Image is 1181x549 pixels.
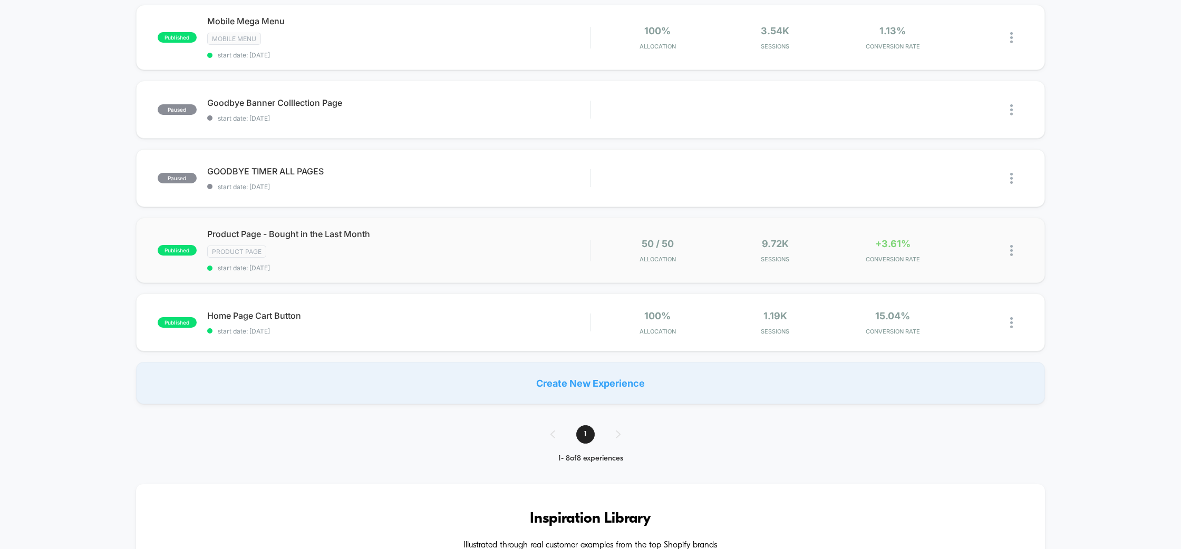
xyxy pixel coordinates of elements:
[158,173,197,183] span: paused
[875,310,910,321] span: 15.04%
[207,33,261,45] span: Mobile Menu
[875,238,911,249] span: +3.61%
[763,310,787,321] span: 1.19k
[207,16,590,26] span: Mobile Mega Menu
[207,183,590,191] span: start date: [DATE]
[1010,245,1013,256] img: close
[640,43,676,50] span: Allocation
[644,25,671,36] span: 100%
[640,256,676,263] span: Allocation
[1010,317,1013,328] img: close
[719,328,831,335] span: Sessions
[761,25,789,36] span: 3.54k
[207,166,590,177] span: GOODBYE TIMER ALL PAGES
[207,264,590,272] span: start date: [DATE]
[719,43,831,50] span: Sessions
[576,425,595,444] span: 1
[762,238,789,249] span: 9.72k
[207,114,590,122] span: start date: [DATE]
[644,310,671,321] span: 100%
[158,317,197,328] span: published
[642,238,674,249] span: 50 / 50
[1010,32,1013,43] img: close
[540,454,642,463] div: 1 - 8 of 8 experiences
[640,328,676,335] span: Allocation
[837,256,949,263] span: CONVERSION RATE
[879,25,906,36] span: 1.13%
[1010,173,1013,184] img: close
[136,362,1046,404] div: Create New Experience
[168,511,1014,527] h3: Inspiration Library
[1010,104,1013,115] img: close
[207,310,590,321] span: Home Page Cart Button
[837,43,949,50] span: CONVERSION RATE
[719,256,831,263] span: Sessions
[158,32,197,43] span: published
[207,327,590,335] span: start date: [DATE]
[207,51,590,59] span: start date: [DATE]
[158,245,197,256] span: published
[158,104,197,115] span: paused
[207,246,266,258] span: Product Page
[207,97,590,108] span: Goodbye Banner Colllection Page
[207,229,590,239] span: Product Page - Bought in the Last Month
[837,328,949,335] span: CONVERSION RATE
